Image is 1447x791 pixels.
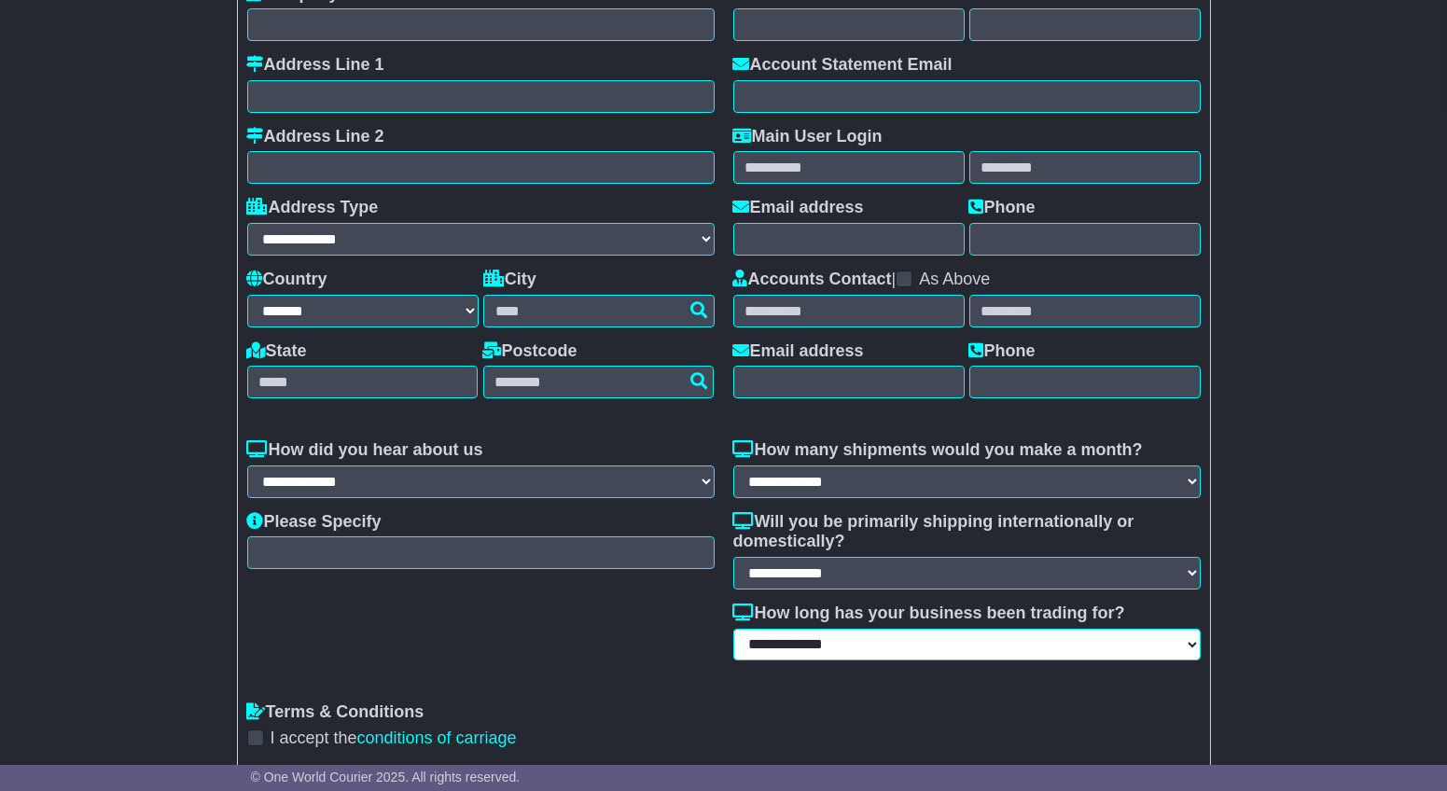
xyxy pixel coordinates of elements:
[919,270,990,290] label: As Above
[733,440,1143,461] label: How many shipments would you make a month?
[733,604,1125,624] label: How long has your business been trading for?
[247,341,307,362] label: State
[247,702,424,723] label: Terms & Conditions
[483,270,536,290] label: City
[733,270,1201,295] div: |
[733,341,864,362] label: Email address
[357,729,517,747] a: conditions of carriage
[733,127,883,147] label: Main User Login
[247,270,327,290] label: Country
[733,270,892,290] label: Accounts Contact
[969,341,1036,362] label: Phone
[969,198,1036,218] label: Phone
[247,127,384,147] label: Address Line 2
[247,55,384,76] label: Address Line 1
[271,729,517,749] label: I accept the
[247,512,382,533] label: Please Specify
[247,440,483,461] label: How did you hear about us
[483,341,577,362] label: Postcode
[733,55,953,76] label: Account Statement Email
[247,198,379,218] label: Address Type
[733,198,864,218] label: Email address
[251,770,521,784] span: © One World Courier 2025. All rights reserved.
[733,512,1201,552] label: Will you be primarily shipping internationally or domestically?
